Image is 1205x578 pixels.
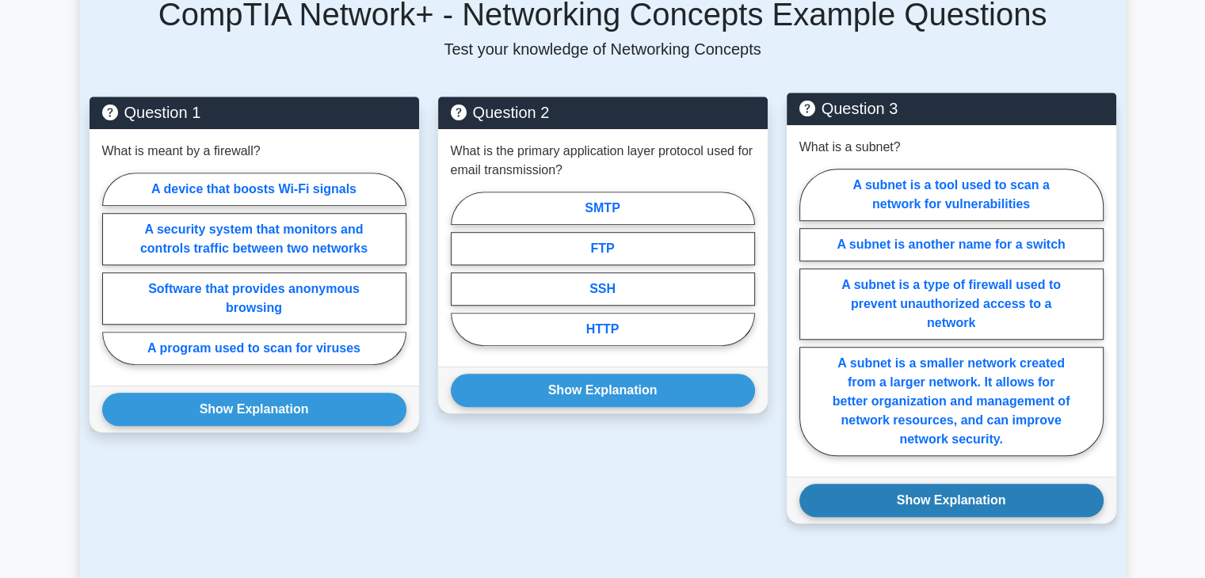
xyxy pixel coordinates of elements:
[102,142,261,161] p: What is meant by a firewall?
[799,169,1104,221] label: A subnet is a tool used to scan a network for vulnerabilities
[451,272,755,306] label: SSH
[451,313,755,346] label: HTTP
[102,103,406,122] h5: Question 1
[102,213,406,265] label: A security system that monitors and controls traffic between two networks
[102,272,406,325] label: Software that provides anonymous browsing
[451,142,755,180] p: What is the primary application layer protocol used for email transmission?
[799,347,1104,456] label: A subnet is a smaller network created from a larger network. It allows for better organization an...
[799,484,1104,517] button: Show Explanation
[90,40,1116,59] p: Test your knowledge of Networking Concepts
[102,332,406,365] label: A program used to scan for viruses
[451,103,755,122] h5: Question 2
[451,192,755,225] label: SMTP
[799,268,1104,340] label: A subnet is a type of firewall used to prevent unauthorized access to a network
[102,393,406,426] button: Show Explanation
[799,228,1104,261] label: A subnet is another name for a switch
[102,173,406,206] label: A device that boosts Wi-Fi signals
[451,374,755,407] button: Show Explanation
[799,99,1104,118] h5: Question 3
[799,138,901,157] p: What is a subnet?
[451,232,755,265] label: FTP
